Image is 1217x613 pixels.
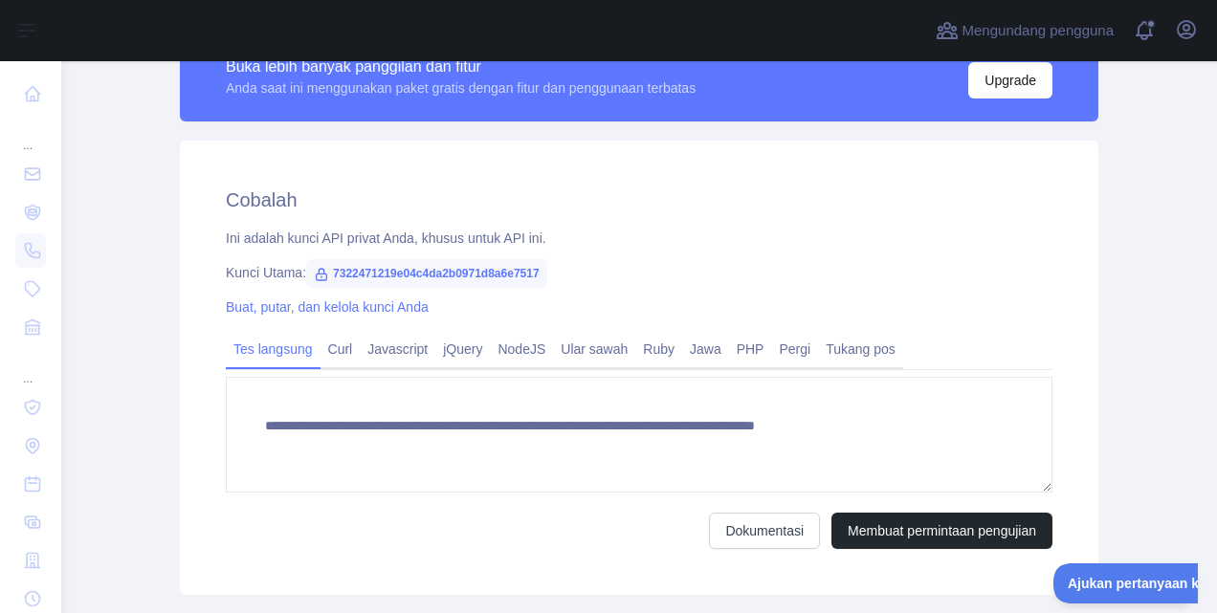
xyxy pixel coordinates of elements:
[682,334,729,364] a: Jawa
[831,513,1052,549] button: Membuat permintaan pengujian
[360,334,435,364] a: Javascript
[15,115,46,153] div: ...
[306,259,547,288] span: 7322471219e04c4da2b0971d8a6e7517
[932,15,1117,46] button: Mengundang pengguna
[226,55,696,78] div: Buka lebih banyak panggilan dan fitur
[553,334,635,364] a: Ular sawah
[709,513,820,549] a: Dokumentasi
[226,299,429,315] a: Buat, putar, dan kelola kunci Anda
[226,78,696,98] div: Anda saat ini menggunakan paket gratis dengan fitur dan penggunaan terbatas
[15,348,46,386] div: ...
[226,334,321,364] a: Tes langsung
[771,334,818,364] a: Pergi
[226,186,1052,213] h2: Cobalah
[1053,563,1198,603] iframe: Toggle Customer Support
[729,334,772,364] a: PHP
[226,230,546,246] font: Ini adalah kunci API privat Anda, khusus untuk API ini.
[963,20,1114,42] span: Mengundang pengguna
[490,334,553,364] a: NodeJS
[635,334,682,364] a: Ruby
[435,334,490,364] a: jQuery
[321,334,361,364] a: Curl
[818,334,903,364] a: Tukang pos
[968,62,1052,99] button: Upgrade
[226,263,1052,282] div: Kunci Utama:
